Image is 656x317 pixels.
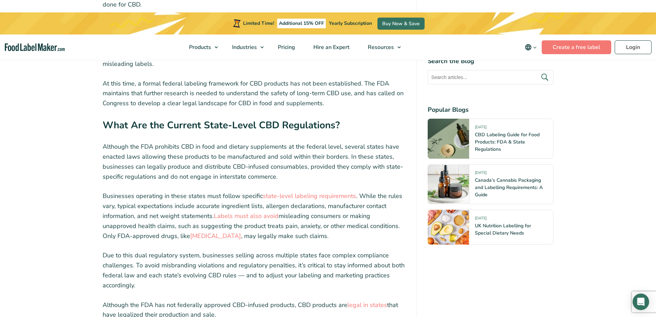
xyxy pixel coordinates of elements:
a: UK Nutrition Labelling for Special Dietary Needs [475,222,531,236]
a: Create a free label [542,40,611,54]
a: Hire an Expert [304,34,357,60]
a: Industries [223,34,267,60]
span: Limited Time! [243,20,274,27]
div: Open Intercom Messenger [633,294,649,310]
a: Buy Now & Save [377,18,425,30]
a: legal in states [347,301,387,309]
a: [MEDICAL_DATA] [190,232,241,240]
span: Additional 15% OFF [277,19,326,28]
p: Businesses operating in these states must follow specific . While the rules vary, typical expecta... [103,191,406,241]
span: [DATE] [475,216,487,224]
p: Although the FDA prohibits CBD in food and dietary supplements at the federal level, several stat... [103,142,406,181]
input: Search articles... [428,70,553,85]
a: Canada’s Cannabis Packaging and Labelling Requirements: A Guide [475,177,543,198]
span: Yearly Subscription [329,20,372,27]
h4: Search the Blog [428,57,553,66]
a: Products [180,34,221,60]
p: Due to this dual regulatory system, businesses selling across multiple states face complex compli... [103,250,406,290]
a: Labels must also avoid [214,212,279,220]
strong: What Are the Current State-Level CBD Regulations? [103,119,340,132]
a: CBD Labeling Guide for Food Products: FDA & State Regulations [475,131,540,152]
a: Login [615,40,652,54]
span: Hire an Expert [311,43,350,51]
span: Products [187,43,212,51]
span: [DATE] [475,125,487,132]
span: Industries [230,43,258,51]
span: Pricing [276,43,296,51]
p: At this time, a formal federal labeling framework for CBD products has not been established. The ... [103,79,406,108]
a: Pricing [269,34,303,60]
h4: Popular Blogs [428,105,553,115]
span: Resources [366,43,395,51]
a: Resources [359,34,404,60]
a: state-level labeling requirements [263,192,356,200]
span: [DATE] [475,170,487,178]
